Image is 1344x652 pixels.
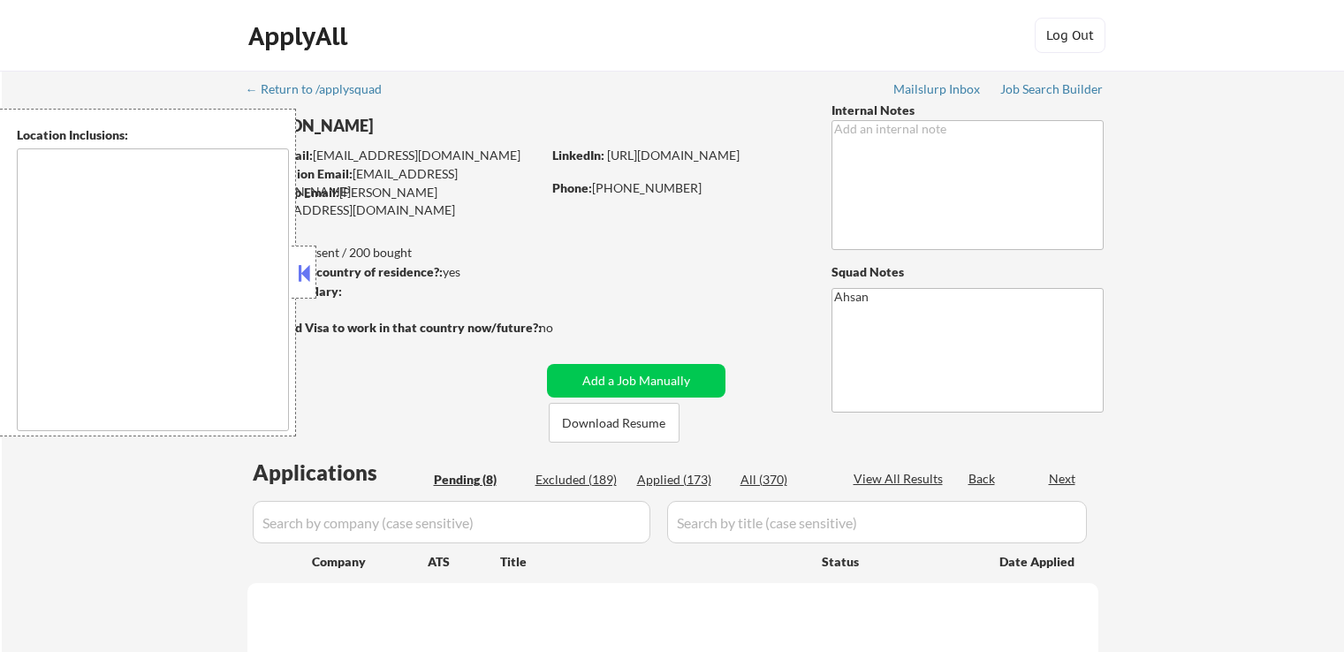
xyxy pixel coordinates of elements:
div: ATS [428,553,500,571]
div: yes [247,263,535,281]
input: Search by title (case sensitive) [667,501,1087,543]
div: [EMAIL_ADDRESS][DOMAIN_NAME] [248,147,541,164]
div: Title [500,553,805,571]
div: ApplyAll [248,21,353,51]
a: ← Return to /applysquad [246,82,399,100]
div: [PHONE_NUMBER] [552,179,802,197]
a: Mailslurp Inbox [893,82,982,100]
div: Company [312,553,428,571]
div: Date Applied [999,553,1077,571]
div: Applications [253,462,428,483]
div: [EMAIL_ADDRESS][DOMAIN_NAME] [248,165,541,200]
div: All (370) [740,471,829,489]
button: Download Resume [549,403,680,443]
strong: LinkedIn: [552,148,604,163]
div: Status [822,545,974,577]
input: Search by company (case sensitive) [253,501,650,543]
button: Log Out [1035,18,1105,53]
div: [PERSON_NAME][EMAIL_ADDRESS][DOMAIN_NAME] [247,184,541,218]
div: ← Return to /applysquad [246,83,399,95]
div: Squad Notes [831,263,1104,281]
div: Internal Notes [831,102,1104,119]
div: 173 sent / 200 bought [247,244,541,262]
strong: Phone: [552,180,592,195]
div: Mailslurp Inbox [893,83,982,95]
div: Pending (8) [434,471,522,489]
div: [PERSON_NAME] [247,115,611,137]
button: Add a Job Manually [547,364,725,398]
strong: Can work in country of residence?: [247,264,443,279]
div: no [539,319,589,337]
div: Back [968,470,997,488]
a: [URL][DOMAIN_NAME] [607,148,740,163]
div: View All Results [854,470,948,488]
div: Job Search Builder [1000,83,1104,95]
div: Location Inclusions: [17,126,289,144]
div: Applied (173) [637,471,725,489]
div: Next [1049,470,1077,488]
div: Excluded (189) [535,471,624,489]
strong: Will need Visa to work in that country now/future?: [247,320,542,335]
